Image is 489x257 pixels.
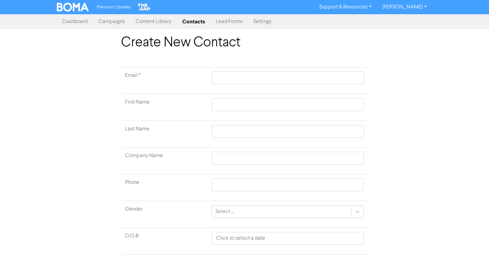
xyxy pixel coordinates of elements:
a: Support & Resources [314,2,377,13]
h1: Create New Contact [121,35,368,51]
a: Campaigns [93,15,130,28]
td: Required [121,67,208,94]
td: Company Name [121,148,208,174]
td: D.O.B [121,228,208,255]
a: Lead Forms [210,15,248,28]
a: Dashboard [57,15,93,28]
a: Contacts [177,15,210,28]
td: Phone [121,174,208,201]
a: Content Library [130,15,177,28]
a: Settings [248,15,277,28]
img: The Gap [137,3,152,12]
span: Premium Libraries: [97,5,131,9]
iframe: Chat Widget [455,224,489,257]
input: Click to select a date [212,232,364,245]
img: BOMA Logo [57,3,89,12]
td: Gender [121,201,208,228]
div: Select ... [215,208,234,216]
td: First Name [121,94,208,121]
td: Last Name [121,121,208,148]
a: [PERSON_NAME] [377,2,432,13]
